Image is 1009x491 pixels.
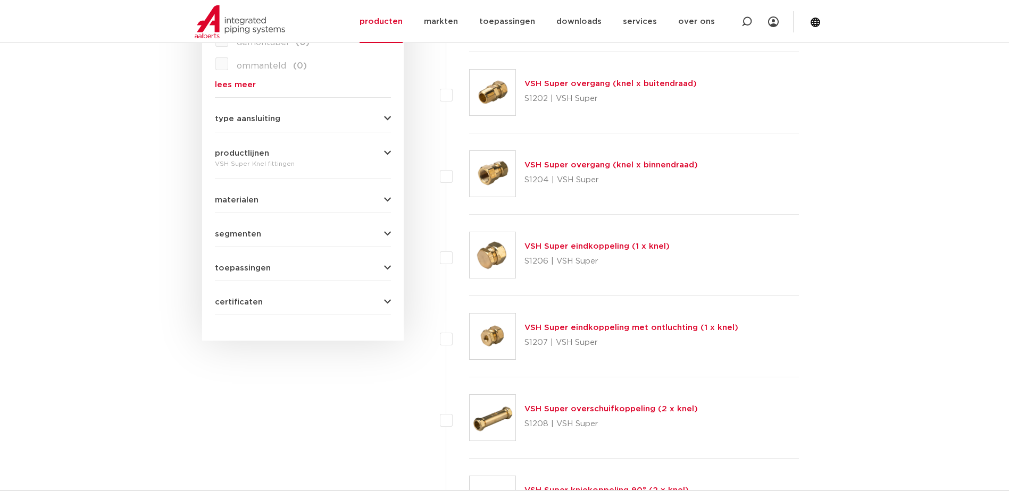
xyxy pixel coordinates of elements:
span: segmenten [215,230,261,238]
a: lees meer [215,81,391,89]
span: certificaten [215,298,263,306]
a: VSH Super eindkoppeling (1 x knel) [524,242,670,250]
div: VSH Super Knel fittingen [215,157,391,170]
button: productlijnen [215,149,391,157]
a: VSH Super overgang (knel x buitendraad) [524,80,697,88]
button: certificaten [215,298,391,306]
p: S1204 | VSH Super [524,172,698,189]
p: S1208 | VSH Super [524,416,698,433]
span: ommanteld [237,62,286,70]
a: VSH Super eindkoppeling met ontluchting (1 x knel) [524,324,738,332]
img: Thumbnail for VSH Super eindkoppeling (1 x knel) [470,232,515,278]
span: productlijnen [215,149,269,157]
span: (0) [293,62,307,70]
button: toepassingen [215,264,391,272]
button: segmenten [215,230,391,238]
img: Thumbnail for VSH Super overgang (knel x buitendraad) [470,70,515,115]
a: VSH Super overschuifkoppeling (2 x knel) [524,405,698,413]
span: materialen [215,196,258,204]
p: S1202 | VSH Super [524,90,697,107]
a: VSH Super overgang (knel x binnendraad) [524,161,698,169]
img: Thumbnail for VSH Super overschuifkoppeling (2 x knel) [470,395,515,441]
p: S1206 | VSH Super [524,253,670,270]
span: type aansluiting [215,115,280,123]
button: materialen [215,196,391,204]
img: Thumbnail for VSH Super overgang (knel x binnendraad) [470,151,515,197]
p: S1207 | VSH Super [524,334,738,351]
button: type aansluiting [215,115,391,123]
span: toepassingen [215,264,271,272]
img: Thumbnail for VSH Super eindkoppeling met ontluchting (1 x knel) [470,314,515,359]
